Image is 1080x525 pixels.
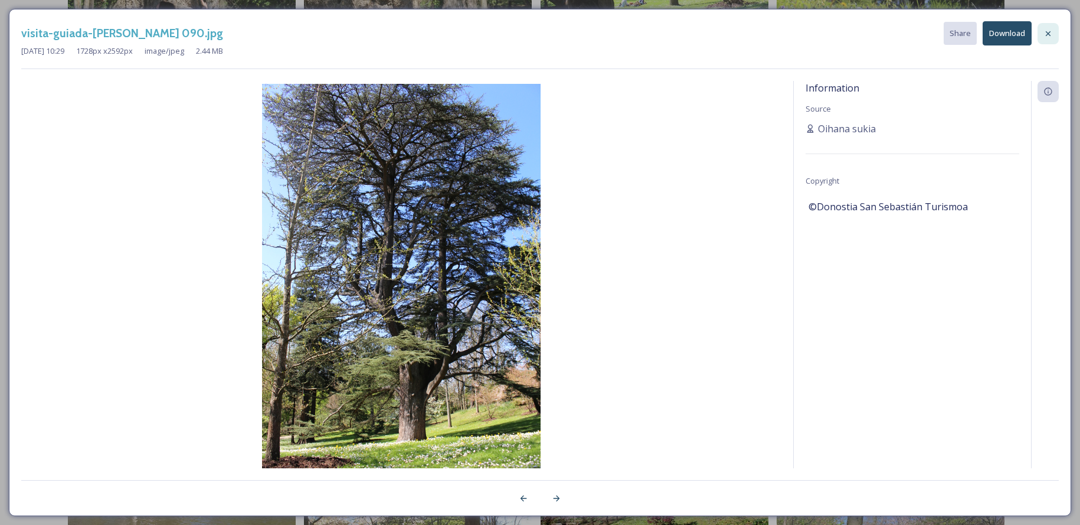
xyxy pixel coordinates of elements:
[944,22,977,45] button: Share
[196,45,223,57] span: 2.44 MB
[21,84,781,503] img: visita-guiada-cristina-enea%20090.jpg
[818,122,876,136] span: Oihana sukia
[21,45,64,57] span: [DATE] 10:29
[21,25,223,42] h3: visita-guiada-[PERSON_NAME] 090.jpg
[809,200,968,214] span: ©Donostia San Sebastián Turismoa
[983,21,1032,45] button: Download
[806,81,859,94] span: Information
[76,45,133,57] span: 1728 px x 2592 px
[806,175,839,186] span: Copyright
[145,45,184,57] span: image/jpeg
[806,103,831,114] span: Source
